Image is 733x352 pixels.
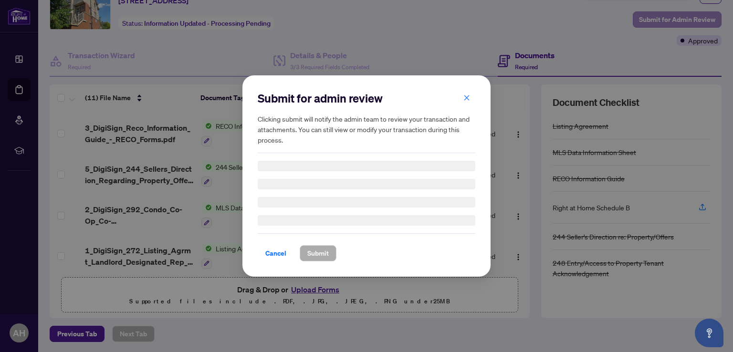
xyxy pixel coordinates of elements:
[695,319,723,347] button: Open asap
[258,114,475,145] h5: Clicking submit will notify the admin team to review your transaction and attachments. You can st...
[265,246,286,261] span: Cancel
[463,94,470,101] span: close
[258,245,294,261] button: Cancel
[258,91,475,106] h2: Submit for admin review
[300,245,336,261] button: Submit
